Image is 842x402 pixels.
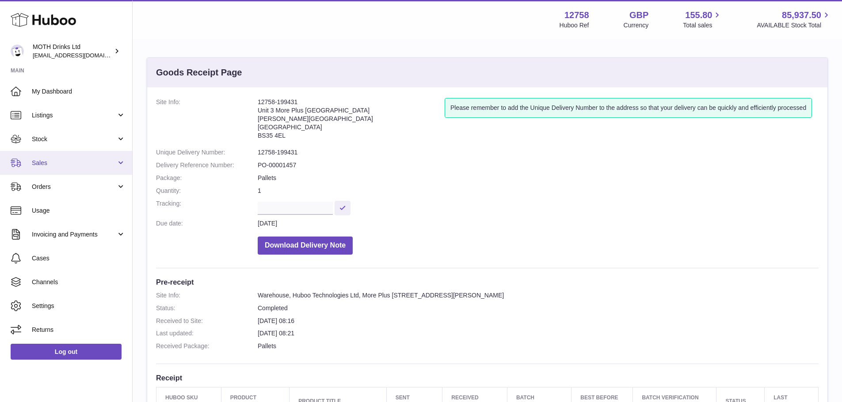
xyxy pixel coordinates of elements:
strong: GBP [629,9,648,21]
span: Usage [32,207,126,215]
h3: Pre-receipt [156,277,819,287]
span: 155.80 [685,9,712,21]
div: MOTH Drinks Ltd [33,43,112,60]
h3: Goods Receipt Page [156,67,242,79]
dd: [DATE] [258,219,819,228]
dt: Tracking: [156,199,258,215]
span: Channels [32,278,126,286]
dt: Delivery Reference Number: [156,161,258,169]
div: Please remember to add the Unique Delivery Number to the address so that your delivery can be qui... [445,98,812,118]
dt: Site Info: [156,98,258,144]
dt: Package: [156,174,258,182]
span: Invoicing and Payments [32,230,116,239]
dd: Warehouse, Huboo Technologies Ltd, More Plus [STREET_ADDRESS][PERSON_NAME] [258,291,819,300]
img: orders@mothdrinks.com [11,45,24,58]
strong: 12758 [564,9,589,21]
dd: Pallets [258,174,819,182]
dd: Completed [258,304,819,312]
span: Listings [32,111,116,120]
span: My Dashboard [32,87,126,96]
a: 85,937.50 AVAILABLE Stock Total [757,9,831,30]
dt: Due date: [156,219,258,228]
dd: [DATE] 08:21 [258,329,819,338]
dd: PO-00001457 [258,161,819,169]
span: Orders [32,183,116,191]
a: Log out [11,344,122,360]
dd: Pallets [258,342,819,350]
span: Stock [32,135,116,143]
dd: [DATE] 08:16 [258,317,819,325]
span: Returns [32,326,126,334]
span: [EMAIL_ADDRESS][DOMAIN_NAME] [33,52,130,59]
span: Settings [32,302,126,310]
h3: Receipt [156,373,819,383]
span: Cases [32,254,126,263]
dt: Received to Site: [156,317,258,325]
dt: Unique Delivery Number: [156,148,258,157]
span: AVAILABLE Stock Total [757,21,831,30]
dt: Last updated: [156,329,258,338]
span: Sales [32,159,116,167]
dd: 12758-199431 [258,148,819,157]
dd: 1 [258,187,819,195]
a: 155.80 Total sales [683,9,722,30]
div: Huboo Ref [560,21,589,30]
span: Total sales [683,21,722,30]
dt: Received Package: [156,342,258,350]
dt: Quantity: [156,187,258,195]
span: 85,937.50 [782,9,821,21]
address: 12758-199431 Unit 3 More Plus [GEOGRAPHIC_DATA] [PERSON_NAME][GEOGRAPHIC_DATA] [GEOGRAPHIC_DATA] ... [258,98,445,144]
button: Download Delivery Note [258,237,353,255]
div: Currency [624,21,649,30]
dt: Site Info: [156,291,258,300]
dt: Status: [156,304,258,312]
